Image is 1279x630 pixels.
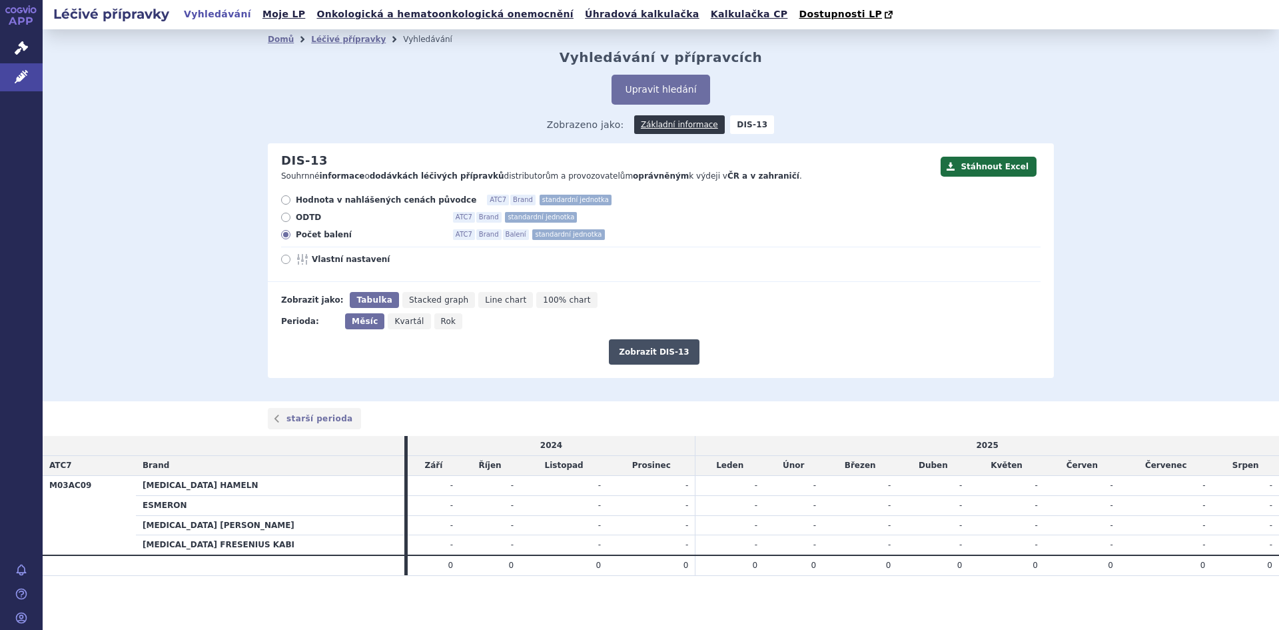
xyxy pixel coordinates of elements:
[813,501,816,510] span: -
[1110,521,1113,530] span: -
[1270,540,1272,549] span: -
[799,9,882,19] span: Dostupnosti LP
[510,195,536,205] span: Brand
[560,49,763,65] h2: Vyhledávání v přípravcích
[476,229,502,240] span: Brand
[685,481,688,490] span: -
[755,540,757,549] span: -
[795,5,899,24] a: Dostupnosti LP
[311,35,386,44] a: Léčivé přípravky
[450,521,453,530] span: -
[136,535,404,555] th: [MEDICAL_DATA] FRESENIUS KABI
[485,295,526,305] span: Line chart
[813,521,816,530] span: -
[969,456,1045,476] td: Květen
[508,561,514,570] span: 0
[403,29,470,49] li: Vyhledávání
[730,115,774,134] strong: DIS-13
[633,171,689,181] strong: oprávněným
[957,561,963,570] span: 0
[460,456,520,476] td: Říjen
[453,229,475,240] span: ATC7
[1270,521,1272,530] span: -
[180,5,255,23] a: Vyhledávání
[1110,481,1113,490] span: -
[143,461,169,470] span: Brand
[598,481,601,490] span: -
[1110,540,1113,549] span: -
[695,456,764,476] td: Leden
[453,212,475,223] span: ATC7
[755,481,757,490] span: -
[136,475,404,495] th: [MEDICAL_DATA] HAMELN
[959,540,962,549] span: -
[941,157,1037,177] button: Stáhnout Excel
[685,540,688,549] span: -
[755,521,757,530] span: -
[886,561,891,570] span: 0
[543,295,590,305] span: 100% chart
[888,540,891,549] span: -
[408,436,695,455] td: 2024
[1120,456,1212,476] td: Červenec
[296,229,442,240] span: Počet balení
[959,501,962,510] span: -
[136,515,404,535] th: [MEDICAL_DATA] [PERSON_NAME]
[813,481,816,490] span: -
[441,317,456,326] span: Rok
[487,195,509,205] span: ATC7
[598,540,601,549] span: -
[450,540,453,549] span: -
[888,481,891,490] span: -
[296,212,442,223] span: ODTD
[532,229,604,240] span: standardní jednotka
[511,501,514,510] span: -
[408,456,460,476] td: Září
[1035,501,1038,510] span: -
[959,481,962,490] span: -
[281,171,934,182] p: Souhrnné o distributorům a provozovatelům k výdeji v .
[1202,501,1205,510] span: -
[753,561,758,570] span: 0
[897,456,969,476] td: Duben
[370,171,504,181] strong: dodávkách léčivých přípravků
[448,561,454,570] span: 0
[281,153,328,168] h2: DIS-13
[1202,481,1205,490] span: -
[727,171,799,181] strong: ČR a v zahraničí
[1267,561,1272,570] span: 0
[540,195,612,205] span: standardní jednotka
[296,195,476,205] span: Hodnota v nahlášených cenách původce
[612,75,709,105] button: Upravit hledání
[136,495,404,515] th: ESMERON
[352,317,378,326] span: Měsíc
[683,561,689,570] span: 0
[450,501,453,510] span: -
[409,295,468,305] span: Stacked graph
[476,212,502,223] span: Brand
[888,521,891,530] span: -
[1110,501,1113,510] span: -
[764,456,823,476] td: Únor
[320,171,365,181] strong: informace
[503,229,529,240] span: Balení
[505,212,577,223] span: standardní jednotka
[43,475,136,555] th: M03AC09
[685,501,688,510] span: -
[685,521,688,530] span: -
[312,5,578,23] a: Onkologická a hematoonkologická onemocnění
[281,313,338,329] div: Perioda:
[888,501,891,510] span: -
[598,501,601,510] span: -
[1202,540,1205,549] span: -
[312,254,458,265] span: Vlastní nastavení
[281,292,343,308] div: Zobrazit jako:
[450,481,453,490] span: -
[959,521,962,530] span: -
[695,436,1279,455] td: 2025
[511,481,514,490] span: -
[1270,501,1272,510] span: -
[356,295,392,305] span: Tabulka
[1033,561,1038,570] span: 0
[1108,561,1113,570] span: 0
